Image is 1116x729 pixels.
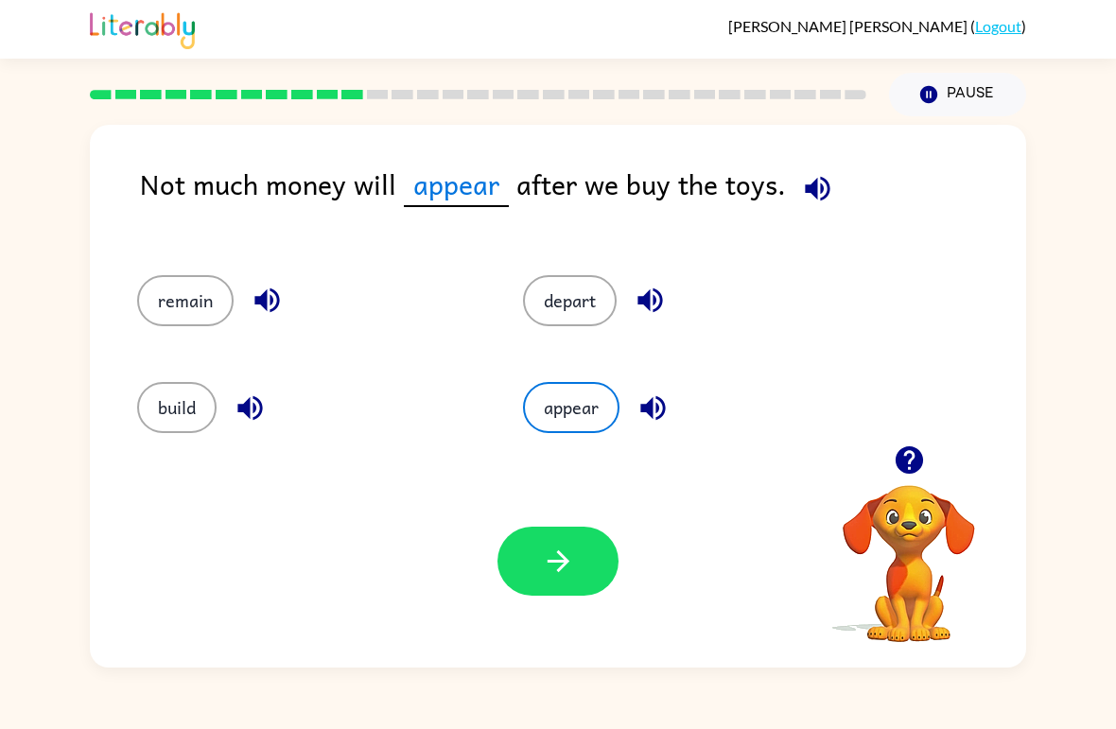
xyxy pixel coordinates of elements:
[889,73,1026,116] button: Pause
[814,456,1003,645] video: Your browser must support playing .mp4 files to use Literably. Please try using another browser.
[137,275,234,326] button: remain
[140,163,1026,237] div: Not much money will after we buy the toys.
[523,382,619,433] button: appear
[728,17,970,35] span: [PERSON_NAME] [PERSON_NAME]
[523,275,617,326] button: depart
[137,382,217,433] button: build
[90,8,195,49] img: Literably
[404,163,509,207] span: appear
[728,17,1026,35] div: ( )
[975,17,1021,35] a: Logout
